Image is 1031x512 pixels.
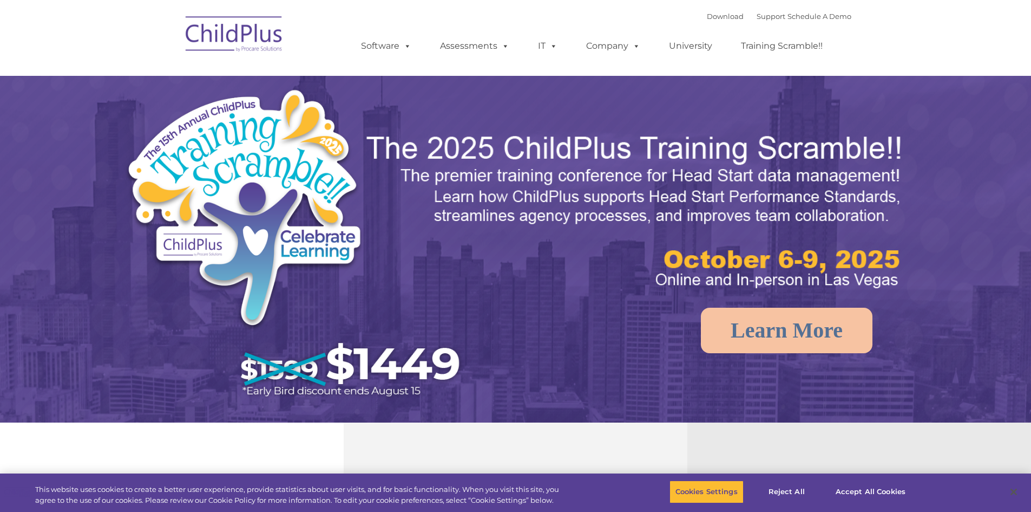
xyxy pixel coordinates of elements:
[350,35,422,57] a: Software
[753,481,820,503] button: Reject All
[707,12,851,21] font: |
[830,481,911,503] button: Accept All Cookies
[180,9,288,63] img: ChildPlus by Procare Solutions
[669,481,744,503] button: Cookies Settings
[429,35,520,57] a: Assessments
[757,12,785,21] a: Support
[707,12,744,21] a: Download
[150,72,183,80] span: Last name
[787,12,851,21] a: Schedule A Demo
[527,35,568,57] a: IT
[730,35,833,57] a: Training Scramble!!
[150,116,196,124] span: Phone number
[1002,480,1026,504] button: Close
[658,35,723,57] a: University
[701,308,872,353] a: Learn More
[575,35,651,57] a: Company
[35,484,567,505] div: This website uses cookies to create a better user experience, provide statistics about user visit...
